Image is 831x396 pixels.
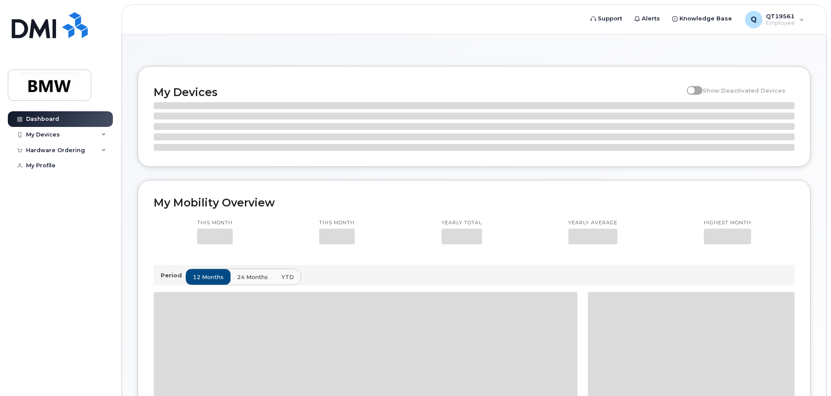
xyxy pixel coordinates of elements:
p: Yearly total [442,220,482,226]
input: Show Deactivated Devices [687,82,694,89]
h2: My Devices [154,86,683,99]
span: 24 months [237,273,268,281]
p: Period [161,271,185,280]
span: Show Deactivated Devices [702,87,785,94]
p: This month [319,220,355,226]
p: Yearly average [568,220,617,226]
h2: My Mobility Overview [154,196,795,209]
p: This month [197,220,233,226]
p: Highest month [704,220,751,226]
span: YTD [281,273,294,281]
